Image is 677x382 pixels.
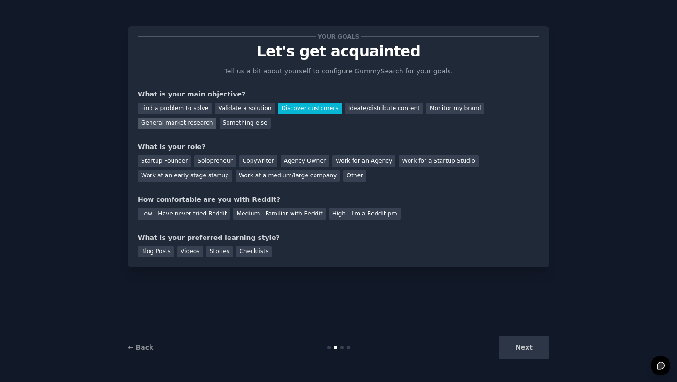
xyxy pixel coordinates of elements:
span: Your goals [316,32,361,41]
div: What is your main objective? [138,89,539,99]
div: What is your role? [138,142,539,152]
div: How comfortable are you with Reddit? [138,195,539,205]
div: Copywriter [239,155,277,167]
div: Work at an early stage startup [138,170,232,182]
div: Work for an Agency [332,155,395,167]
div: Find a problem to solve [138,103,212,114]
div: Solopreneur [194,155,236,167]
div: Agency Owner [281,155,329,167]
p: Tell us a bit about yourself to configure GummySearch for your goals. [220,66,457,76]
p: Let's get acquainted [138,43,539,60]
div: General market research [138,118,216,129]
div: High - I'm a Reddit pro [329,208,401,220]
div: Blog Posts [138,246,174,258]
div: Low - Have never tried Reddit [138,208,230,220]
div: Monitor my brand [426,103,484,114]
a: ← Back [128,343,153,351]
div: Other [343,170,366,182]
div: Something else [220,118,271,129]
div: Ideate/distribute content [345,103,423,114]
div: Work at a medium/large company [236,170,340,182]
div: Discover customers [278,103,341,114]
div: Startup Founder [138,155,191,167]
div: Stories [206,246,233,258]
div: Checklists [236,246,272,258]
div: What is your preferred learning style? [138,233,539,243]
div: Medium - Familiar with Reddit [233,208,325,220]
div: Work for a Startup Studio [399,155,478,167]
div: Videos [177,246,203,258]
div: Validate a solution [215,103,275,114]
